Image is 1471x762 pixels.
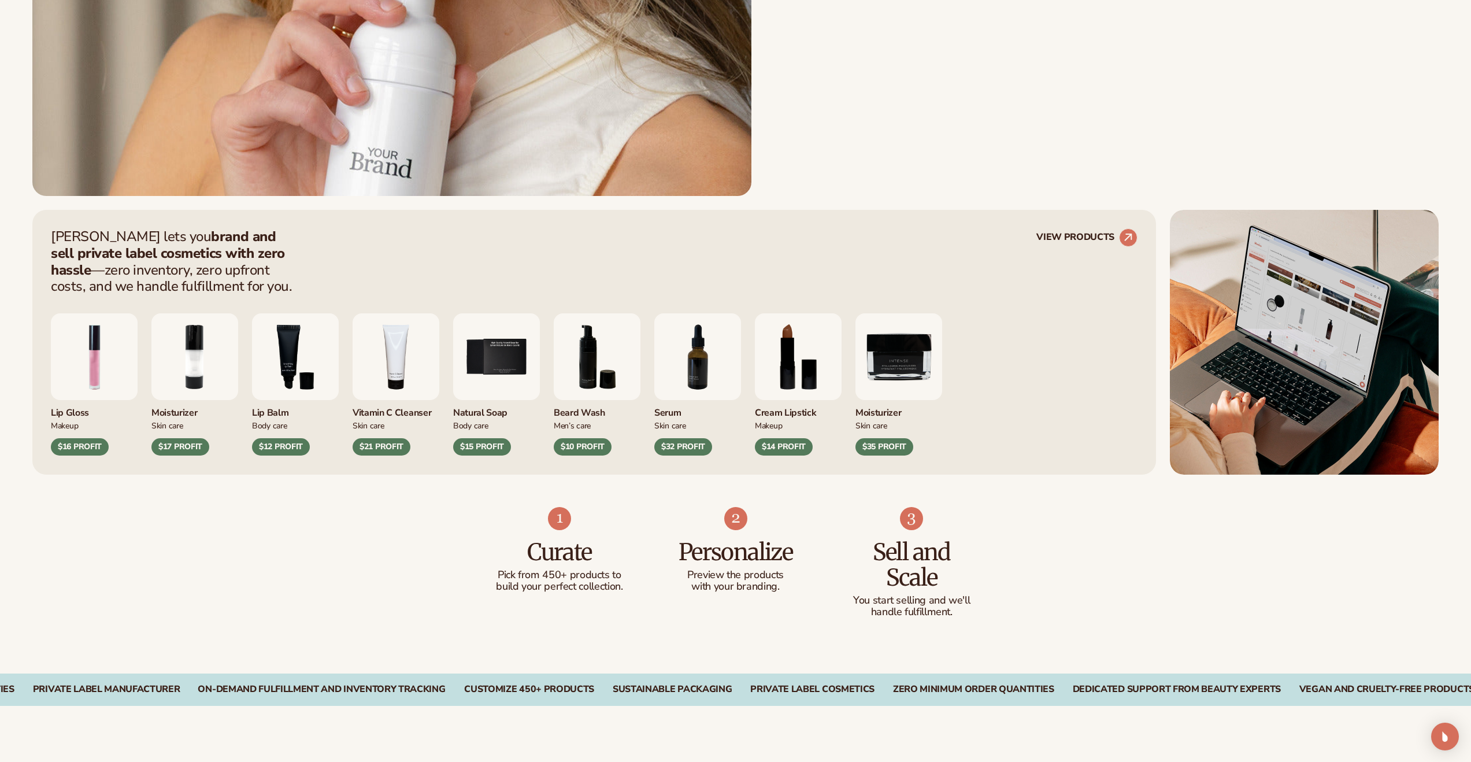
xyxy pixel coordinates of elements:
div: DEDICATED SUPPORT FROM BEAUTY EXPERTS [1073,684,1281,695]
div: Body Care [453,419,540,431]
div: $16 PROFIT [51,438,109,456]
div: $12 PROFIT [252,438,310,456]
p: [PERSON_NAME] lets you —zero inventory, zero upfront costs, and we handle fulfillment for you. [51,228,299,295]
div: Skin Care [151,419,238,431]
div: $10 PROFIT [554,438,612,456]
img: Pink lip gloss. [51,313,138,400]
img: Foaming beard wash. [554,313,640,400]
p: with your branding. [670,581,801,593]
div: 6 / 9 [554,313,640,456]
div: Lip Gloss [51,400,138,419]
div: 7 / 9 [654,313,741,456]
div: Cream Lipstick [755,400,842,419]
div: 4 / 9 [353,313,439,456]
div: On-Demand Fulfillment and Inventory Tracking [198,684,446,695]
div: Beard Wash [554,400,640,419]
img: Moisturizer. [855,313,942,400]
strong: brand and sell private label cosmetics with zero hassle [51,227,285,279]
div: SUSTAINABLE PACKAGING [613,684,732,695]
a: VIEW PRODUCTS [1036,228,1137,247]
div: Moisturizer [855,400,942,419]
img: Shopify Image 9 [900,507,923,530]
p: Preview the products [670,569,801,581]
div: $32 PROFIT [654,438,712,456]
img: Nature bar of soap. [453,313,540,400]
div: Natural Soap [453,400,540,419]
div: Makeup [755,419,842,431]
div: 8 / 9 [755,313,842,456]
img: Shopify Image 7 [548,507,571,530]
div: Moisturizer [151,400,238,419]
div: $21 PROFIT [353,438,410,456]
div: 1 / 9 [51,313,138,456]
h3: Personalize [670,539,801,565]
div: 9 / 9 [855,313,942,456]
div: $15 PROFIT [453,438,511,456]
div: $14 PROFIT [755,438,813,456]
div: Open Intercom Messenger [1431,723,1459,750]
div: Lip Balm [252,400,339,419]
img: Shopify Image 5 [1170,210,1439,475]
p: handle fulfillment. [847,606,977,618]
img: Smoothing lip balm. [252,313,339,400]
div: Skin Care [353,419,439,431]
h3: Sell and Scale [847,539,977,590]
div: PRIVATE LABEL MANUFACTURER [33,684,180,695]
p: You start selling and we'll [847,595,977,606]
div: 3 / 9 [252,313,339,456]
img: Moisturizing lotion. [151,313,238,400]
div: 2 / 9 [151,313,238,456]
h3: Curate [495,539,625,565]
div: PRIVATE LABEL COSMETICS [750,684,875,695]
div: $17 PROFIT [151,438,209,456]
div: Serum [654,400,741,419]
div: Skin Care [654,419,741,431]
div: Body Care [252,419,339,431]
div: CUSTOMIZE 450+ PRODUCTS [464,684,594,695]
div: ZERO MINIMUM ORDER QUANTITIES [893,684,1054,695]
p: Pick from 450+ products to build your perfect collection. [495,569,625,593]
img: Vitamin c cleanser. [353,313,439,400]
div: Makeup [51,419,138,431]
img: Shopify Image 8 [724,507,747,530]
div: $35 PROFIT [855,438,913,456]
div: 5 / 9 [453,313,540,456]
div: Men’s Care [554,419,640,431]
img: Collagen and retinol serum. [654,313,741,400]
img: Luxury cream lipstick. [755,313,842,400]
div: Skin Care [855,419,942,431]
div: Vitamin C Cleanser [353,400,439,419]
